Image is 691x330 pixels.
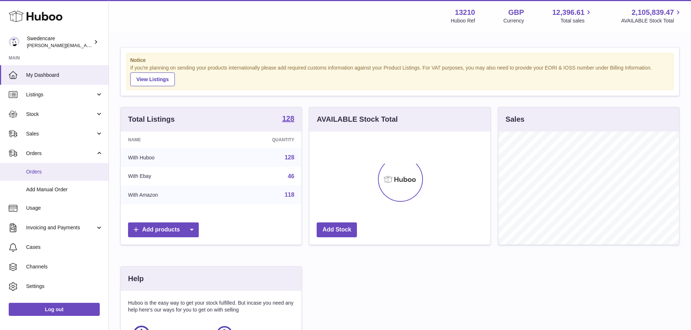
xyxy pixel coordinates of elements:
span: Invoicing and Payments [26,224,95,231]
img: rebecca.fall@swedencare.co.uk [9,37,20,47]
span: [PERSON_NAME][EMAIL_ADDRESS][DOMAIN_NAME] [27,42,145,48]
a: 2,105,839.47 AVAILABLE Stock Total [621,8,682,24]
div: Huboo Ref [451,17,475,24]
a: Log out [9,303,100,316]
span: Sales [26,130,95,137]
span: Stock [26,111,95,118]
span: Orders [26,150,95,157]
span: Orders [26,168,103,175]
div: Swedencare [27,35,92,49]
h3: Sales [506,114,525,124]
span: 12,396.61 [552,8,584,17]
span: My Dashboard [26,72,103,79]
a: 128 [285,154,295,160]
h3: AVAILABLE Stock Total [317,114,398,124]
h3: Help [128,274,144,284]
th: Quantity [220,131,302,148]
a: View Listings [130,72,175,86]
a: 46 [288,173,295,179]
a: 12,396.61 Total sales [552,8,593,24]
span: Listings [26,91,95,98]
p: Huboo is the easy way to get your stock fulfilled. But incase you need any help here's our ways f... [128,300,294,313]
strong: 13210 [455,8,475,17]
a: 128 [282,115,294,124]
td: With Ebay [121,167,220,186]
a: Add products [128,222,199,237]
strong: Notice [130,57,670,64]
span: Channels [26,263,103,270]
strong: GBP [508,8,524,17]
span: Usage [26,205,103,212]
td: With Amazon [121,185,220,204]
th: Name [121,131,220,148]
div: Currency [503,17,524,24]
h3: Total Listings [128,114,175,124]
span: AVAILABLE Stock Total [621,17,682,24]
div: If you're planning on sending your products internationally please add required customs informati... [130,64,670,86]
a: 118 [285,192,295,198]
span: Settings [26,283,103,290]
span: Total sales [560,17,593,24]
span: 2,105,839.47 [632,8,674,17]
a: Add Stock [317,222,357,237]
span: Add Manual Order [26,186,103,193]
td: With Huboo [121,148,220,167]
strong: 128 [282,115,294,122]
span: Cases [26,244,103,251]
